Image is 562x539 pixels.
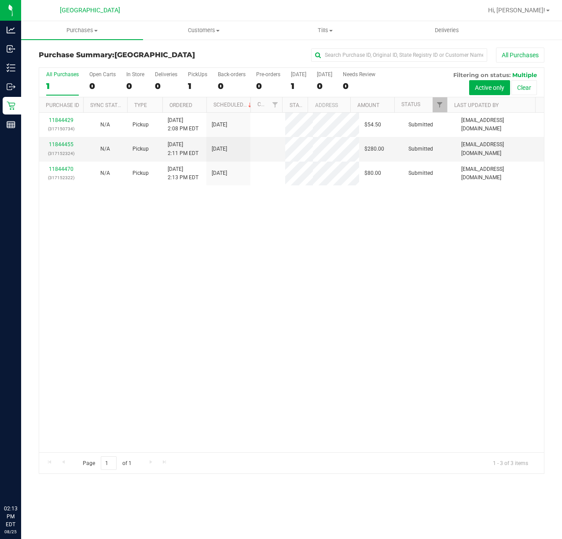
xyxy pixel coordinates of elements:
a: Filter [433,97,447,112]
div: 0 [155,81,177,91]
a: Amount [357,102,379,108]
span: Not Applicable [100,146,110,152]
inline-svg: Reports [7,120,15,129]
div: [DATE] [317,71,332,78]
iframe: Resource center [9,469,35,495]
span: [DATE] [212,169,227,177]
span: Pickup [132,121,149,129]
span: [GEOGRAPHIC_DATA] [114,51,195,59]
h3: Purchase Summary: [39,51,207,59]
span: Pickup [132,169,149,177]
span: Multiple [512,71,537,78]
button: All Purchases [496,48,544,63]
span: Tills [265,26,386,34]
a: Status [401,101,420,107]
inline-svg: Inventory [7,63,15,72]
div: Pre-orders [256,71,280,78]
button: Active only [469,80,510,95]
span: $80.00 [364,169,381,177]
span: Customers [143,26,264,34]
span: Hi, [PERSON_NAME]! [488,7,545,14]
div: 0 [126,81,144,91]
div: Needs Review [343,71,375,78]
span: Deliveries [423,26,471,34]
a: Customer [257,101,285,107]
span: Filtering on status: [453,71,511,78]
th: Address [308,97,350,113]
span: [DATE] 2:11 PM EDT [168,140,198,157]
a: 11844470 [49,166,73,172]
div: PickUps [188,71,207,78]
p: (317150734) [44,125,78,133]
a: 11844429 [49,117,73,123]
input: 1 [101,456,117,470]
span: [DATE] [212,145,227,153]
span: Not Applicable [100,170,110,176]
span: Page of 1 [75,456,139,470]
span: [EMAIL_ADDRESS][DOMAIN_NAME] [461,116,539,133]
span: [EMAIL_ADDRESS][DOMAIN_NAME] [461,165,539,182]
inline-svg: Analytics [7,26,15,34]
a: State Registry ID [290,102,336,108]
span: [DATE] [212,121,227,129]
span: Purchases [21,26,143,34]
span: [DATE] 2:08 PM EDT [168,116,198,133]
a: Purchases [21,21,143,40]
a: Filter [268,97,282,112]
span: [EMAIL_ADDRESS][DOMAIN_NAME] [461,140,539,157]
span: Submitted [408,145,433,153]
a: Type [134,102,147,108]
button: Clear [511,80,537,95]
p: 08/25 [4,528,17,535]
div: 0 [218,81,246,91]
div: 0 [256,81,280,91]
div: 0 [317,81,332,91]
a: 11844455 [49,141,73,148]
a: Ordered [169,102,192,108]
a: Tills [264,21,386,40]
span: Submitted [408,121,433,129]
div: Open Carts [89,71,116,78]
a: Customers [143,21,265,40]
span: Submitted [408,169,433,177]
div: 1 [46,81,79,91]
p: (317152322) [44,174,78,182]
inline-svg: Outbound [7,82,15,91]
div: 1 [188,81,207,91]
button: N/A [100,145,110,153]
div: 0 [343,81,375,91]
div: In Store [126,71,144,78]
a: Last Updated By [454,102,499,108]
p: 02:13 PM EDT [4,505,17,528]
p: (317152324) [44,149,78,158]
span: $280.00 [364,145,384,153]
inline-svg: Inbound [7,44,15,53]
span: 1 - 3 of 3 items [486,456,535,469]
a: Purchase ID [46,102,79,108]
span: [DATE] 2:13 PM EDT [168,165,198,182]
div: Deliveries [155,71,177,78]
a: Deliveries [386,21,508,40]
div: Back-orders [218,71,246,78]
span: $54.50 [364,121,381,129]
button: N/A [100,169,110,177]
div: 0 [89,81,116,91]
div: All Purchases [46,71,79,78]
span: Pickup [132,145,149,153]
button: N/A [100,121,110,129]
a: Scheduled [213,102,253,108]
div: 1 [291,81,306,91]
inline-svg: Retail [7,101,15,110]
span: [GEOGRAPHIC_DATA] [60,7,120,14]
a: Sync Status [90,102,124,108]
span: Not Applicable [100,122,110,128]
input: Search Purchase ID, Original ID, State Registry ID or Customer Name... [311,48,487,62]
div: [DATE] [291,71,306,78]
